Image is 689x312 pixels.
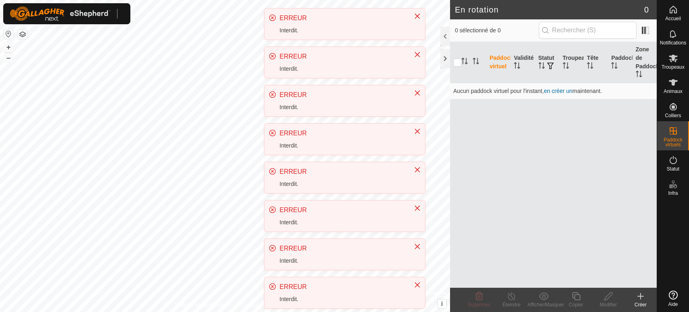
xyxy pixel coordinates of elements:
span: Troupeaux [662,65,685,70]
input: Rechercher (S) [539,22,637,39]
a: Politique de confidentialité [175,301,231,309]
button: Close [412,11,423,22]
button: Close [412,279,423,291]
p-sorticon: Activer pour trier [473,59,479,65]
div: ERREUR [280,244,406,253]
th: Validité [511,42,535,83]
button: Réinitialiser la carte [4,29,13,39]
button: Couches de carte [18,30,27,39]
p-sorticon: Activer pour trier [611,63,618,70]
div: Interdit. [280,180,406,188]
div: Interdit. [280,141,406,150]
td: Aucun paddock virtuel pour l'instant, maintenant. [450,83,657,99]
th: Zone de Paddock [632,42,657,83]
p-sorticon: Activer pour trier [538,63,545,70]
th: Tête [584,42,608,83]
div: Interdit. [280,295,406,304]
th: Troupeau [559,42,584,83]
span: Colliers [665,113,681,118]
span: 0 sélectionné de 0 [455,26,539,35]
p-sorticon: Activer pour trier [563,63,569,70]
h2: En rotation [455,5,644,15]
p-sorticon: Activer pour trier [587,63,593,70]
div: ERREUR [280,129,406,138]
div: ERREUR [280,52,406,61]
span: Aide [668,302,678,307]
th: Paddock virtuel [486,42,511,83]
div: Modifier [592,301,624,308]
button: Close [412,241,423,252]
div: ERREUR [280,167,406,177]
span: Animaux [664,89,683,94]
p-sorticon: Activer pour trier [461,59,468,65]
button: – [4,53,13,63]
button: Close [412,126,423,137]
th: Statut [535,42,559,83]
div: ERREUR [280,205,406,215]
div: ERREUR [280,13,406,23]
div: Créer [624,301,657,308]
div: Interdit. [280,218,406,227]
span: Statut [667,167,679,171]
div: Éteindre [495,301,528,308]
span: Infra [668,191,678,196]
div: Interdit. [280,26,406,35]
button: Close [412,87,423,99]
div: ERREUR [280,282,406,292]
a: Contactez-nous [241,301,275,309]
button: Close [412,202,423,214]
div: Interdit. [280,103,406,112]
span: Notifications [660,40,686,45]
span: Supprimer [468,302,490,308]
button: Close [412,49,423,60]
span: i [441,300,443,307]
div: Interdit. [280,257,406,265]
div: Interdit. [280,65,406,73]
button: i [438,299,446,308]
th: Paddock [608,42,632,83]
div: Afficher/Masquer [528,301,560,308]
div: Copier [560,301,592,308]
button: + [4,42,13,52]
img: Logo Gallagher [10,6,111,21]
p-sorticon: Activer pour trier [514,63,520,70]
p-sorticon: Activer pour trier [636,72,642,78]
span: Paddock virtuels [659,137,687,147]
span: Accueil [665,16,681,21]
button: Close [412,164,423,175]
div: ERREUR [280,90,406,100]
span: 0 [644,4,649,16]
a: en créer un [544,88,572,94]
a: Aide [657,287,689,310]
